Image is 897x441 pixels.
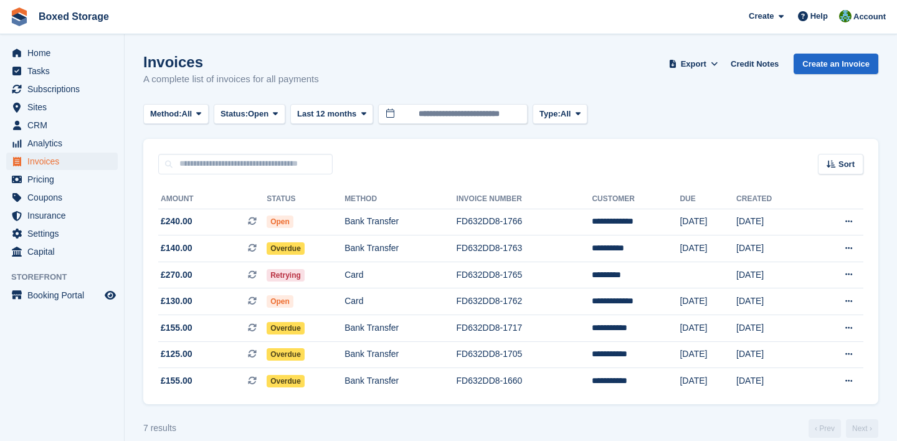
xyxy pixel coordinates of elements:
span: £155.00 [161,321,192,334]
button: Type: All [533,104,587,125]
td: [DATE] [736,209,810,235]
td: [DATE] [680,341,736,368]
th: Method [344,189,456,209]
span: Overdue [267,242,305,255]
a: menu [6,207,118,224]
span: Export [681,58,706,70]
a: Boxed Storage [34,6,114,27]
span: Status: [221,108,248,120]
span: Retrying [267,269,305,282]
span: Storefront [11,271,124,283]
td: [DATE] [736,341,810,368]
span: Analytics [27,135,102,152]
td: Bank Transfer [344,368,456,394]
a: Next [846,419,878,438]
a: menu [6,98,118,116]
a: menu [6,116,118,134]
span: £130.00 [161,295,192,308]
span: Open [267,216,293,228]
th: Invoice Number [457,189,592,209]
td: [DATE] [736,235,810,262]
span: Invoices [27,153,102,170]
span: Home [27,44,102,62]
th: Status [267,189,344,209]
h1: Invoices [143,54,319,70]
td: Bank Transfer [344,341,456,368]
a: menu [6,135,118,152]
td: [DATE] [736,368,810,394]
div: 7 results [143,422,176,435]
td: [DATE] [680,315,736,342]
td: Card [344,262,456,288]
td: FD632DD8-1705 [457,341,592,368]
span: £140.00 [161,242,192,255]
td: [DATE] [736,315,810,342]
span: Pricing [27,171,102,188]
span: Overdue [267,375,305,387]
span: Overdue [267,322,305,334]
span: £240.00 [161,215,192,228]
td: [DATE] [680,368,736,394]
a: menu [6,153,118,170]
td: Bank Transfer [344,315,456,342]
span: Account [853,11,886,23]
span: Help [810,10,828,22]
span: Booking Portal [27,287,102,304]
th: Due [680,189,736,209]
td: Bank Transfer [344,209,456,235]
span: Tasks [27,62,102,80]
a: menu [6,44,118,62]
td: Card [344,288,456,315]
span: Method: [150,108,182,120]
span: Insurance [27,207,102,224]
a: Preview store [103,288,118,303]
a: menu [6,189,118,206]
td: [DATE] [680,235,736,262]
span: Sites [27,98,102,116]
a: menu [6,80,118,98]
span: Subscriptions [27,80,102,98]
span: Overdue [267,348,305,361]
td: FD632DD8-1660 [457,368,592,394]
th: Customer [592,189,680,209]
a: menu [6,225,118,242]
td: [DATE] [736,262,810,288]
a: Create an Invoice [794,54,878,74]
td: FD632DD8-1766 [457,209,592,235]
th: Amount [158,189,267,209]
a: Credit Notes [726,54,784,74]
span: Coupons [27,189,102,206]
p: A complete list of invoices for all payments [143,72,319,87]
td: Bank Transfer [344,235,456,262]
td: FD632DD8-1762 [457,288,592,315]
img: stora-icon-8386f47178a22dfd0bd8f6a31ec36ba5ce8667c1dd55bd0f319d3a0aa187defe.svg [10,7,29,26]
span: CRM [27,116,102,134]
span: Open [248,108,268,120]
span: Create [749,10,774,22]
td: [DATE] [680,288,736,315]
span: Capital [27,243,102,260]
a: menu [6,171,118,188]
span: All [561,108,571,120]
td: FD632DD8-1717 [457,315,592,342]
span: Settings [27,225,102,242]
td: FD632DD8-1763 [457,235,592,262]
button: Method: All [143,104,209,125]
span: £125.00 [161,348,192,361]
span: £270.00 [161,268,192,282]
button: Export [666,54,721,74]
span: Type: [539,108,561,120]
button: Status: Open [214,104,285,125]
th: Created [736,189,810,209]
td: FD632DD8-1765 [457,262,592,288]
span: Sort [838,158,855,171]
a: menu [6,287,118,304]
button: Last 12 months [290,104,373,125]
span: All [182,108,192,120]
span: £155.00 [161,374,192,387]
a: menu [6,62,118,80]
span: Last 12 months [297,108,356,120]
span: Open [267,295,293,308]
a: Previous [809,419,841,438]
td: [DATE] [736,288,810,315]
